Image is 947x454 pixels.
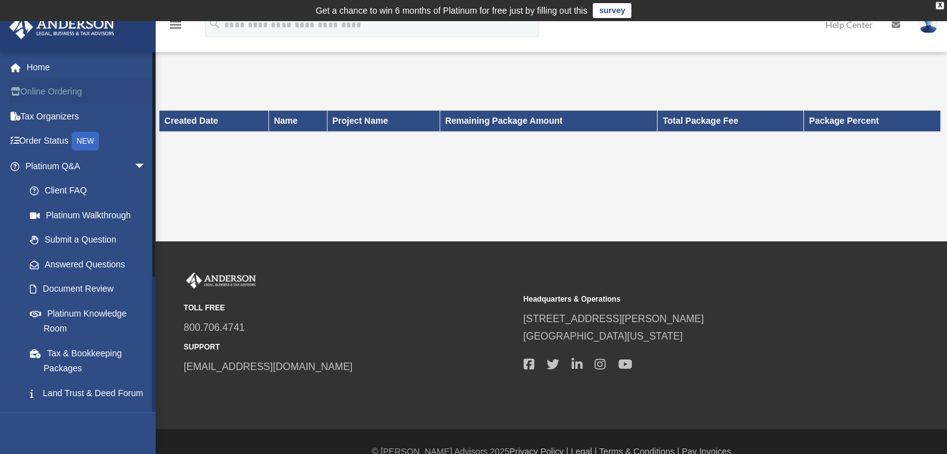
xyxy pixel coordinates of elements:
[184,361,352,372] a: [EMAIL_ADDRESS][DOMAIN_NAME]
[208,17,222,30] i: search
[17,341,159,381] a: Tax & Bookkeeping Packages
[159,111,269,132] th: Created Date
[184,341,514,354] small: SUPPORT
[17,178,165,203] a: Client FAQ
[17,252,165,277] a: Answered Questions
[919,16,938,34] img: User Pic
[9,55,165,80] a: Home
[440,111,657,132] th: Remaining Package Amount
[523,313,704,324] a: [STREET_ADDRESS][PERSON_NAME]
[657,111,804,132] th: Total Package Fee
[17,301,165,341] a: Platinum Knowledge Room
[327,111,440,132] th: Project Name
[523,293,854,306] small: Headquarters & Operations
[316,3,588,18] div: Get a chance to win 6 months of Platinum for free just by filling out this
[9,154,165,178] a: Platinum Q&Aarrow_drop_down
[593,3,631,18] a: survey
[17,277,165,302] a: Document Review
[17,203,165,228] a: Platinum Walkthrough
[9,129,165,154] a: Order StatusNEW
[168,17,183,32] i: menu
[168,22,183,32] a: menu
[9,104,165,129] a: Tax Organizers
[184,302,514,315] small: TOLL FREE
[6,15,118,39] img: Anderson Advisors Platinum Portal
[184,322,245,333] a: 800.706.4741
[134,154,159,179] span: arrow_drop_down
[9,80,165,104] a: Online Ordering
[523,331,682,341] a: [GEOGRAPHIC_DATA][US_STATE]
[17,381,165,405] a: Land Trust & Deed Forum
[17,228,165,252] a: Submit a Question
[72,132,99,151] div: NEW
[268,111,327,132] th: Name
[184,272,258,289] img: Anderson Advisors Platinum Portal
[804,111,941,132] th: Package Percent
[936,2,944,9] div: close
[17,405,165,430] a: Portal Feedback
